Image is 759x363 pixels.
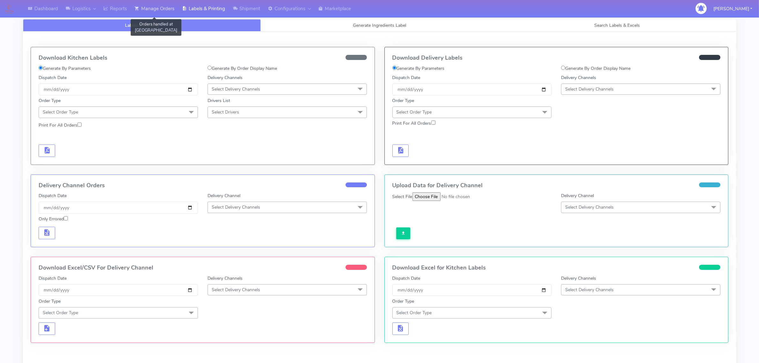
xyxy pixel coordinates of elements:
[212,287,260,293] span: Select Delivery Channels
[39,182,367,189] h4: Delivery Channel Orders
[397,109,432,115] span: Select Order Type
[561,65,631,72] label: Generate By Order Display Name
[212,109,239,115] span: Select Drivers
[709,2,757,15] button: [PERSON_NAME]
[39,265,367,271] h4: Download Excel/CSV For Delivery Channel
[392,74,420,81] label: Dispatch Date
[23,19,736,32] ul: Tabs
[39,298,61,305] label: Order Type
[208,66,212,70] input: Generate By Order Display Name
[39,65,91,72] label: Generate By Parameters
[208,275,243,282] label: Delivery Channels
[565,287,614,293] span: Select Delivery Channels
[212,204,260,210] span: Select Delivery Channels
[125,22,159,28] span: Labels & Printing
[561,74,596,81] label: Delivery Channels
[392,182,721,189] h4: Upload Data for Delivery Channel
[392,298,414,305] label: Order Type
[565,86,614,92] span: Select Delivery Channels
[561,192,594,199] label: Delivery Channel
[212,86,260,92] span: Select Delivery Channels
[39,74,67,81] label: Dispatch Date
[39,97,61,104] label: Order Type
[39,192,67,199] label: Dispatch Date
[39,216,68,222] label: Only Errored
[561,66,565,70] input: Generate By Order Display Name
[208,97,230,104] label: Drivers List
[208,65,277,72] label: Generate By Order Display Name
[43,109,78,115] span: Select Order Type
[392,193,412,200] label: Select File
[565,204,614,210] span: Select Delivery Channels
[392,66,397,70] input: Generate By Parameters
[39,275,67,282] label: Dispatch Date
[39,122,82,129] label: Print For All Orders
[39,66,43,70] input: Generate By Parameters
[353,22,406,28] span: Generate Ingredients Label
[392,265,721,271] h4: Download Excel for Kitchen Labels
[431,121,435,125] input: Print For All Orders
[208,192,240,199] label: Delivery Channel
[392,55,721,61] h4: Download Delivery Labels
[64,216,68,220] input: Only Errored
[392,97,414,104] label: Order Type
[392,65,445,72] label: Generate By Parameters
[561,275,596,282] label: Delivery Channels
[397,310,432,316] span: Select Order Type
[595,22,640,28] span: Search Labels & Excels
[43,310,78,316] span: Select Order Type
[77,122,82,127] input: Print For All Orders
[392,275,420,282] label: Dispatch Date
[392,120,435,127] label: Print For All Orders
[208,74,243,81] label: Delivery Channels
[39,55,367,61] h4: Download Kitchen Labels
